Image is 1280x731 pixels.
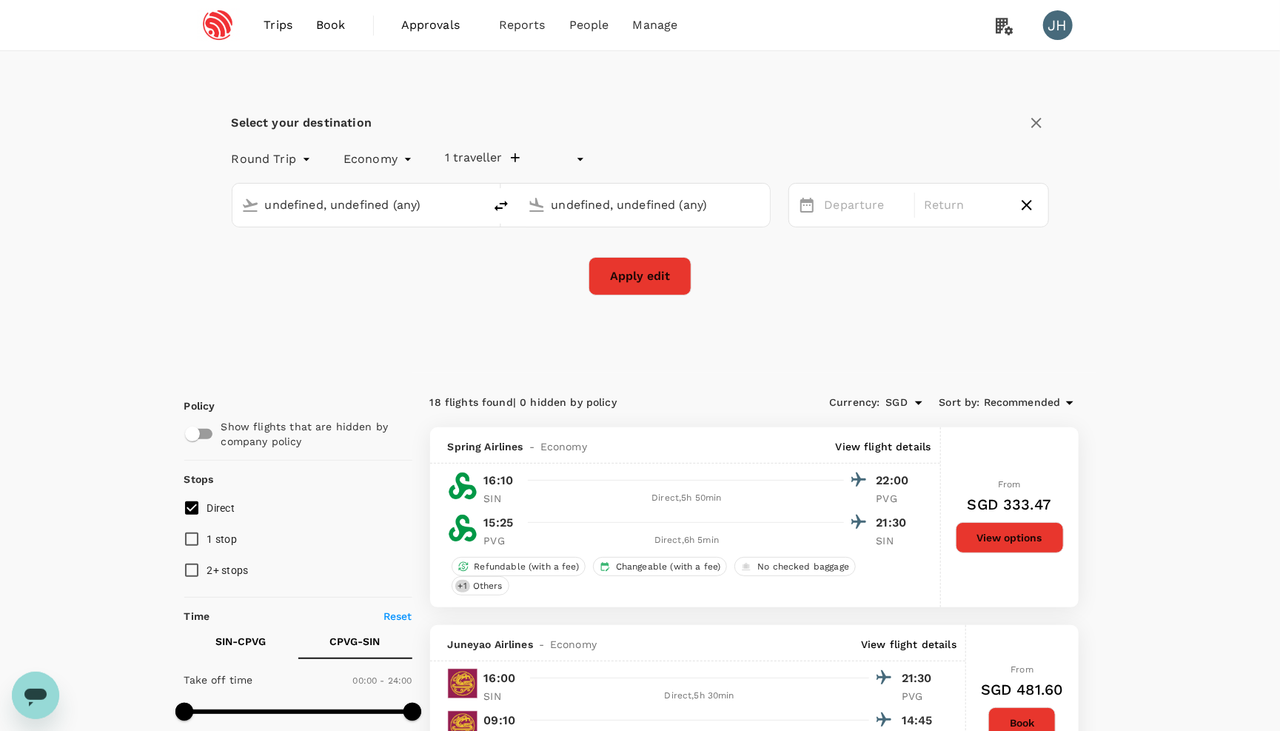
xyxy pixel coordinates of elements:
button: Open [760,203,763,206]
button: View options [956,522,1064,553]
p: PVG [877,491,914,506]
span: - [533,637,550,652]
iframe: Button to launch messaging window [12,672,59,719]
div: Round Trip [232,147,315,171]
button: Open [908,393,929,413]
div: No checked baggage [734,557,856,576]
span: Book [316,16,346,34]
div: +1Others [452,576,509,595]
span: Spring Airlines [448,439,523,454]
p: 15:25 [484,514,514,532]
span: Others [467,580,509,593]
p: SIN [484,689,521,704]
span: People [569,16,609,34]
h6: SGD 333.47 [968,493,1052,516]
p: 14:45 [902,712,939,730]
span: Currency : [829,395,879,411]
span: Manage [633,16,678,34]
span: + 1 [455,580,470,593]
p: SIN [877,533,914,548]
button: 1 traveller [445,150,520,165]
button: Apply edit [589,257,691,296]
button: delete [483,188,519,224]
p: SIN [484,491,521,506]
p: Show flights that are hidden by company policy [221,419,402,449]
p: 21:30 [877,514,914,532]
span: No checked baggage [751,561,855,573]
p: CPVG - SIN [330,634,381,649]
span: Reports [499,16,546,34]
div: Select your destination [232,113,372,133]
img: HO [448,669,478,698]
span: Changeable (with a fee) [610,561,726,573]
div: JH [1043,10,1073,40]
img: Espressif Systems Singapore Pte Ltd [184,9,252,41]
span: 1 stop [207,533,238,545]
span: Recommended [984,395,1061,411]
span: Economy [550,637,597,652]
h6: SGD 481.60 [981,678,1064,701]
span: Juneyao Airlines [448,637,533,652]
p: View flight details [836,439,931,454]
p: Time [184,609,210,624]
span: Economy [540,439,587,454]
p: Return [924,196,1005,214]
p: 16:10 [484,472,514,490]
p: Take off time [184,672,253,687]
span: - [523,439,540,454]
div: Refundable (with a fee) [452,557,586,576]
p: 22:00 [877,472,914,490]
div: Direct , 6h 5min [530,533,844,548]
p: 21:30 [902,670,939,687]
p: Departure [825,196,906,214]
span: Refundable (with a fee) [469,561,585,573]
p: Reset [383,609,412,624]
p: SIN - CPVG [216,634,267,649]
input: Depart from [265,193,452,216]
img: 9C [448,471,478,501]
p: PVG [484,533,521,548]
span: Sort by : [939,395,980,411]
div: Direct , 5h 30min [530,689,870,704]
div: 18 flights found | 0 hidden by policy [430,395,754,411]
p: PVG [902,689,939,704]
span: 2+ stops [207,564,249,576]
input: Going to [552,193,739,216]
p: 16:00 [484,670,516,687]
span: From [998,479,1021,490]
p: Policy [184,398,198,413]
div: Economy [344,147,415,171]
span: Trips [264,16,292,34]
img: 9C [448,513,478,543]
span: From [1011,664,1033,675]
strong: Stops [184,473,214,485]
span: 00:00 - 24:00 [353,675,412,686]
span: Approvals [401,16,475,34]
p: View flight details [861,637,956,652]
p: 09:10 [484,712,516,730]
div: Changeable (with a fee) [593,557,727,576]
div: Direct , 5h 50min [530,491,844,506]
button: Open [473,203,476,206]
span: Direct [207,502,235,514]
